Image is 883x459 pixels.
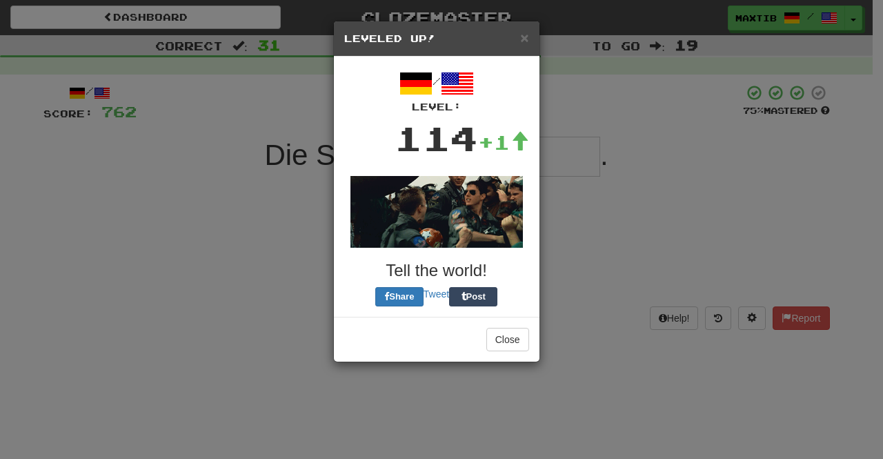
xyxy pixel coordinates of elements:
h5: Leveled Up! [344,32,529,46]
h3: Tell the world! [344,262,529,280]
div: +1 [478,128,529,156]
button: Close [486,328,529,351]
a: Tweet [424,289,449,300]
button: Post [449,287,497,306]
span: × [520,30,528,46]
div: 114 [395,114,478,162]
button: Share [375,287,424,306]
img: topgun-769e91374289d1a7cee4bdcce2229f64f1fa97f7cbbef9a35b896cb17c9c8419.gif [350,176,523,248]
div: Level: [344,100,529,114]
button: Close [520,30,528,45]
div: / [344,67,529,114]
